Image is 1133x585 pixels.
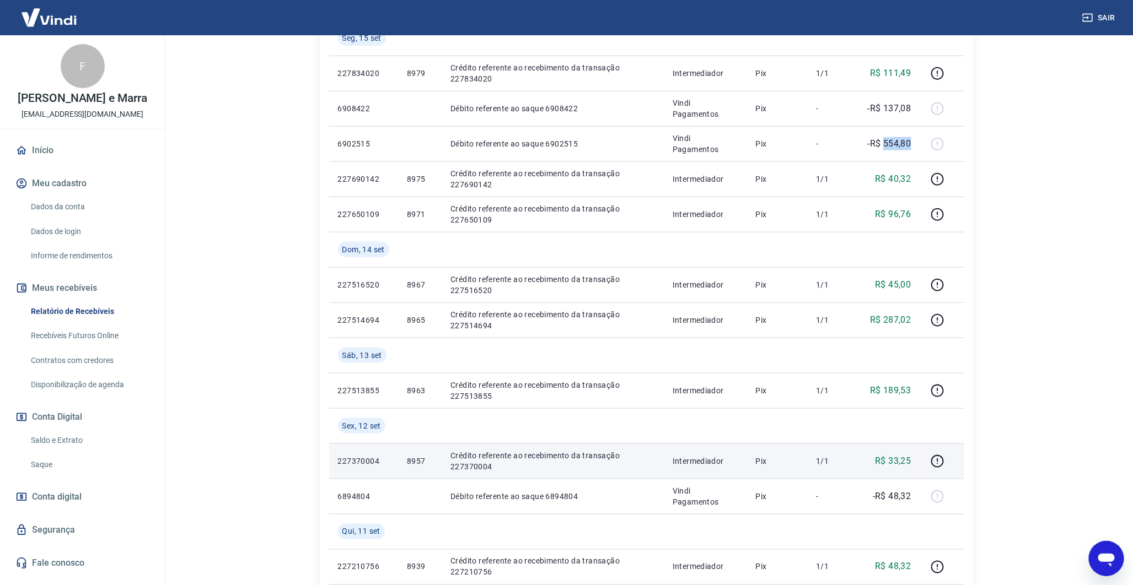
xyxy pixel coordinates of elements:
span: Sáb, 13 set [342,350,382,361]
p: Pix [756,174,799,185]
a: Relatório de Recebíveis [26,300,152,323]
p: 227513855 [338,385,389,396]
p: [EMAIL_ADDRESS][DOMAIN_NAME] [22,109,143,120]
p: Intermediador [673,561,738,572]
span: Conta digital [32,489,82,505]
p: 8971 [407,209,433,220]
span: Dom, 14 set [342,244,385,255]
p: 8965 [407,315,433,326]
p: -R$ 554,80 [868,137,911,150]
a: Segurança [13,518,152,542]
a: Saldo e Extrato [26,429,152,452]
p: 1/1 [816,174,849,185]
p: Intermediador [673,68,738,79]
p: 8939 [407,561,433,572]
p: R$ 96,76 [875,208,911,221]
p: Pix [756,279,799,290]
p: 1/1 [816,456,849,467]
p: R$ 111,49 [870,67,911,80]
p: 1/1 [816,561,849,572]
p: Pix [756,561,799,572]
p: Débito referente ao saque 6908422 [450,103,655,114]
a: Início [13,138,152,162]
p: Crédito referente ao recebimento da transação 227690142 [450,168,655,190]
button: Sair [1080,8,1120,28]
span: Seg, 15 set [342,32,382,44]
p: R$ 287,02 [870,313,911,327]
p: 8967 [407,279,433,290]
p: Pix [756,315,799,326]
p: Pix [756,103,799,114]
p: R$ 33,25 [875,454,911,468]
p: 8957 [407,456,433,467]
p: Crédito referente ao recebimento da transação 227513855 [450,380,655,402]
p: Crédito referente ao recebimento da transação 227834020 [450,62,655,84]
p: - [816,491,849,502]
p: Crédito referente ao recebimento da transação 227650109 [450,203,655,225]
p: 227516520 [338,279,389,290]
iframe: Botão para abrir a janela de mensagens [1089,541,1124,576]
p: Intermediador [673,385,738,396]
p: 227690142 [338,174,389,185]
p: [PERSON_NAME] e Marra [18,93,147,104]
p: -R$ 137,08 [868,102,911,115]
p: 8979 [407,68,433,79]
span: Sex, 12 set [342,420,381,431]
p: Crédito referente ao recebimento da transação 227514694 [450,309,655,331]
p: 1/1 [816,279,849,290]
a: Dados de login [26,220,152,243]
p: Pix [756,491,799,502]
a: Fale conosco [13,551,152,575]
p: Vindi Pagamentos [673,133,738,155]
p: 8963 [407,385,433,396]
p: Crédito referente ao recebimento da transação 227370004 [450,450,655,472]
p: Intermediador [673,174,738,185]
p: Crédito referente ao recebimento da transação 227516520 [450,274,655,296]
button: Meus recebíveis [13,276,152,300]
p: R$ 48,32 [875,560,911,573]
button: Conta Digital [13,405,152,429]
p: 6902515 [338,138,389,149]
p: Pix [756,385,799,396]
div: F [61,44,105,88]
p: Pix [756,138,799,149]
img: Vindi [13,1,85,34]
p: Débito referente ao saque 6894804 [450,491,655,502]
a: Disponibilização de agenda [26,373,152,396]
p: 1/1 [816,68,849,79]
p: Pix [756,209,799,220]
a: Conta digital [13,485,152,509]
a: Dados da conta [26,196,152,218]
span: Qui, 11 set [342,526,380,537]
p: R$ 189,53 [870,384,911,397]
p: Pix [756,68,799,79]
p: 227370004 [338,456,389,467]
p: Vindi Pagamentos [673,97,738,120]
p: Crédito referente ao recebimento da transação 227210756 [450,556,655,578]
p: 227210756 [338,561,389,572]
a: Informe de rendimentos [26,245,152,267]
a: Recebíveis Futuros Online [26,324,152,347]
p: -R$ 48,32 [873,490,911,503]
p: 227650109 [338,209,389,220]
p: 8975 [407,174,433,185]
p: R$ 40,32 [875,172,911,186]
p: 227834020 [338,68,389,79]
a: Contratos com credores [26,349,152,372]
p: Pix [756,456,799,467]
p: 1/1 [816,209,849,220]
a: Saque [26,453,152,476]
button: Meu cadastro [13,171,152,196]
p: - [816,138,849,149]
p: Intermediador [673,315,738,326]
p: Intermediador [673,209,738,220]
p: 1/1 [816,385,849,396]
p: Vindi Pagamentos [673,485,738,507]
p: 227514694 [338,315,389,326]
p: 6908422 [338,103,389,114]
p: Intermediador [673,279,738,290]
p: 1/1 [816,315,849,326]
p: Débito referente ao saque 6902515 [450,138,655,149]
p: Intermediador [673,456,738,467]
p: - [816,103,849,114]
